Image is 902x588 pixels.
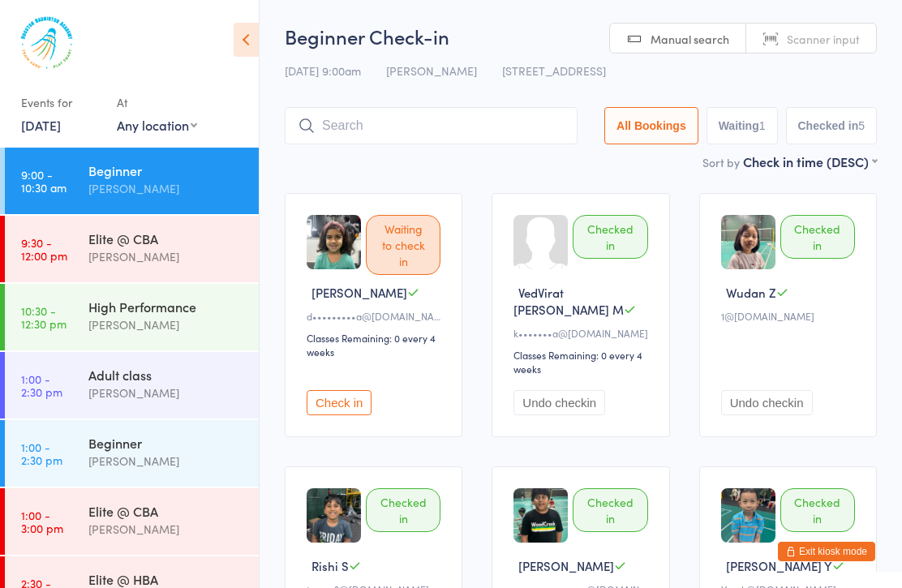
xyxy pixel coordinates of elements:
[780,215,855,259] div: Checked in
[759,119,766,132] div: 1
[5,420,259,487] a: 1:00 -2:30 pmBeginner[PERSON_NAME]
[5,216,259,282] a: 9:30 -12:00 pmElite @ CBA[PERSON_NAME]
[721,488,775,543] img: image1724594643.png
[307,309,445,323] div: d•••••••••a@[DOMAIN_NAME]
[5,284,259,350] a: 10:30 -12:30 pmHigh Performance[PERSON_NAME]
[787,31,860,47] span: Scanner input
[786,107,878,144] button: Checked in5
[21,89,101,116] div: Events for
[307,488,361,543] img: image1709944360.png
[21,304,67,330] time: 10:30 - 12:30 pm
[366,215,440,275] div: Waiting to check in
[5,488,259,555] a: 1:00 -3:00 pmElite @ CBA[PERSON_NAME]
[721,390,813,415] button: Undo checkin
[21,509,63,534] time: 1:00 - 3:00 pm
[88,315,245,334] div: [PERSON_NAME]
[88,230,245,247] div: Elite @ CBA
[88,384,245,402] div: [PERSON_NAME]
[513,284,624,318] span: VedVirat [PERSON_NAME] M
[386,62,477,79] span: [PERSON_NAME]
[778,542,875,561] button: Exit kiosk mode
[21,236,67,262] time: 9:30 - 12:00 pm
[285,62,361,79] span: [DATE] 9:00am
[88,298,245,315] div: High Performance
[88,247,245,266] div: [PERSON_NAME]
[16,12,77,73] img: Houston Badminton Academy
[702,154,740,170] label: Sort by
[518,557,614,574] span: [PERSON_NAME]
[573,488,647,532] div: Checked in
[651,31,729,47] span: Manual search
[721,309,860,323] div: 1@[DOMAIN_NAME]
[21,168,67,194] time: 9:00 - 10:30 am
[858,119,865,132] div: 5
[307,390,372,415] button: Check in
[780,488,855,532] div: Checked in
[513,390,605,415] button: Undo checkin
[88,161,245,179] div: Beginner
[285,23,877,49] h2: Beginner Check-in
[88,502,245,520] div: Elite @ CBA
[285,107,578,144] input: Search
[117,89,197,116] div: At
[604,107,698,144] button: All Bookings
[21,372,62,398] time: 1:00 - 2:30 pm
[307,331,445,358] div: Classes Remaining: 0 every 4 weeks
[311,284,407,301] span: [PERSON_NAME]
[366,488,440,532] div: Checked in
[513,488,568,543] img: image1723673476.png
[311,557,349,574] span: Rishi S
[5,352,259,418] a: 1:00 -2:30 pmAdult class[PERSON_NAME]
[21,116,61,134] a: [DATE]
[513,326,652,340] div: k•••••••a@[DOMAIN_NAME]
[743,152,877,170] div: Check in time (DESC)
[502,62,606,79] span: [STREET_ADDRESS]
[5,148,259,214] a: 9:00 -10:30 amBeginner[PERSON_NAME]
[88,570,245,588] div: Elite @ HBA
[88,452,245,470] div: [PERSON_NAME]
[88,179,245,198] div: [PERSON_NAME]
[117,116,197,134] div: Any location
[88,366,245,384] div: Adult class
[88,434,245,452] div: Beginner
[726,557,832,574] span: [PERSON_NAME] Y
[573,215,647,259] div: Checked in
[721,215,775,269] img: image1728828580.png
[88,520,245,539] div: [PERSON_NAME]
[307,215,361,269] img: image1710111167.png
[707,107,778,144] button: Waiting1
[726,284,776,301] span: Wudan Z
[513,348,652,376] div: Classes Remaining: 0 every 4 weeks
[21,440,62,466] time: 1:00 - 2:30 pm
